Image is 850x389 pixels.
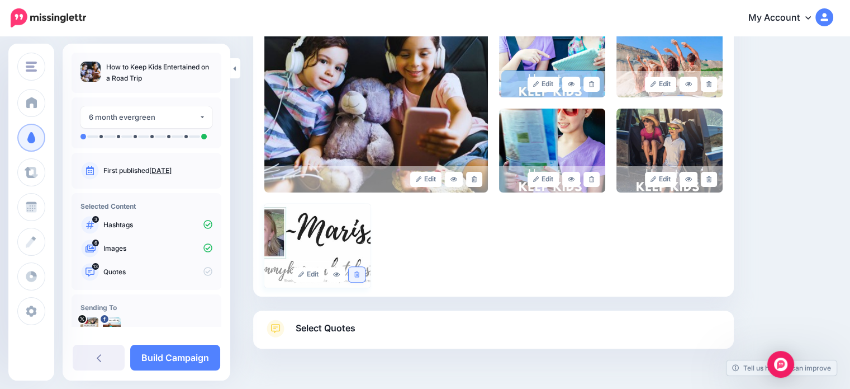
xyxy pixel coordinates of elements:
a: Edit [293,267,325,282]
img: 2eee4427280ff3cd5b9a2788fa7395b6_large.jpg [616,13,723,97]
a: Edit [410,172,442,187]
img: Missinglettr [11,8,86,27]
p: Quotes [103,267,212,277]
img: 25c5d3751d0609005f5eb1ab0526ce0b_large.jpg [264,13,488,193]
img: picture-bsa85484.png [103,317,121,335]
div: 6 month evergreen [89,111,199,124]
span: 13 [92,263,99,270]
img: 25c5d3751d0609005f5eb1ab0526ce0b_thumb.jpg [80,62,101,82]
img: m8Q4am2j-4555.png [80,317,98,335]
p: Images [103,243,212,254]
img: e60ef941070a4714353f0504ac48ba35_large.jpg [616,109,723,193]
img: d883469de7b11e28fea7cae7b99fbc2b_large.jpg [499,109,605,193]
a: [DATE] [149,166,172,175]
p: How to Keep Kids Entertained on a Road Trip [106,62,212,84]
a: Edit [528,172,559,187]
h4: Sending To [80,303,212,312]
img: menu.png [26,62,37,72]
p: First published [103,166,212,176]
a: Edit [645,77,677,92]
p: Hashtags [103,220,212,230]
img: 1f6a82c208247f6ec4c34cc67376749f_large.jpg [499,13,605,97]
a: Edit [528,77,559,92]
a: My Account [737,4,833,32]
img: cb589a2833ca0e4b614a3951c4f07ad7_large.jpg [264,204,371,288]
button: 6 month evergreen [80,106,212,128]
h4: Selected Content [80,202,212,210]
div: Open Intercom Messenger [767,351,794,378]
span: 6 [92,240,99,246]
a: Select Quotes [264,320,723,349]
span: 3 [92,216,99,223]
a: Tell us how we can improve [726,360,837,376]
a: Edit [645,172,677,187]
span: Select Quotes [296,321,355,336]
